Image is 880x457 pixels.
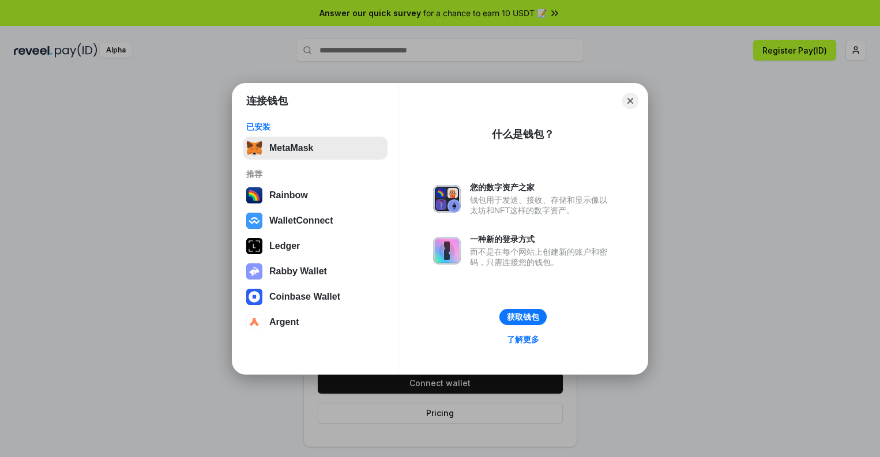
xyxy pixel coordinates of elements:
img: svg+xml,%3Csvg%20width%3D%2228%22%20height%3D%2228%22%20viewBox%3D%220%200%2028%2028%22%20fill%3D... [246,314,262,330]
div: Rabby Wallet [269,266,327,277]
button: MetaMask [243,137,388,160]
div: Ledger [269,241,300,251]
div: 已安装 [246,122,384,132]
button: 获取钱包 [499,309,547,325]
div: 了解更多 [507,334,539,345]
button: Rabby Wallet [243,260,388,283]
img: svg+xml,%3Csvg%20xmlns%3D%22http%3A%2F%2Fwww.w3.org%2F2000%2Fsvg%22%20fill%3D%22none%22%20viewBox... [246,263,262,280]
div: Argent [269,317,299,327]
div: 获取钱包 [507,312,539,322]
button: Rainbow [243,184,388,207]
img: svg+xml,%3Csvg%20fill%3D%22none%22%20height%3D%2233%22%20viewBox%3D%220%200%2035%2033%22%20width%... [246,140,262,156]
div: 推荐 [246,169,384,179]
img: svg+xml,%3Csvg%20xmlns%3D%22http%3A%2F%2Fwww.w3.org%2F2000%2Fsvg%22%20fill%3D%22none%22%20viewBox... [433,185,461,213]
div: 一种新的登录方式 [470,234,613,244]
img: svg+xml,%3Csvg%20width%3D%22120%22%20height%3D%22120%22%20viewBox%3D%220%200%20120%20120%22%20fil... [246,187,262,203]
img: svg+xml,%3Csvg%20xmlns%3D%22http%3A%2F%2Fwww.w3.org%2F2000%2Fsvg%22%20width%3D%2228%22%20height%3... [246,238,262,254]
div: WalletConnect [269,216,333,226]
img: svg+xml,%3Csvg%20width%3D%2228%22%20height%3D%2228%22%20viewBox%3D%220%200%2028%2028%22%20fill%3D... [246,213,262,229]
img: svg+xml,%3Csvg%20xmlns%3D%22http%3A%2F%2Fwww.w3.org%2F2000%2Fsvg%22%20fill%3D%22none%22%20viewBox... [433,237,461,265]
h1: 连接钱包 [246,94,288,108]
a: 了解更多 [500,332,546,347]
button: Ledger [243,235,388,258]
button: Close [622,93,638,109]
button: Argent [243,311,388,334]
div: 您的数字资产之家 [470,182,613,192]
div: MetaMask [269,143,313,153]
div: Rainbow [269,190,308,201]
div: 钱包用于发送、接收、存储和显示像以太坊和NFT这样的数字资产。 [470,195,613,216]
div: 什么是钱包？ [492,127,554,141]
button: WalletConnect [243,209,388,232]
img: svg+xml,%3Csvg%20width%3D%2228%22%20height%3D%2228%22%20viewBox%3D%220%200%2028%2028%22%20fill%3D... [246,289,262,305]
div: Coinbase Wallet [269,292,340,302]
div: 而不是在每个网站上创建新的账户和密码，只需连接您的钱包。 [470,247,613,267]
button: Coinbase Wallet [243,285,388,308]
